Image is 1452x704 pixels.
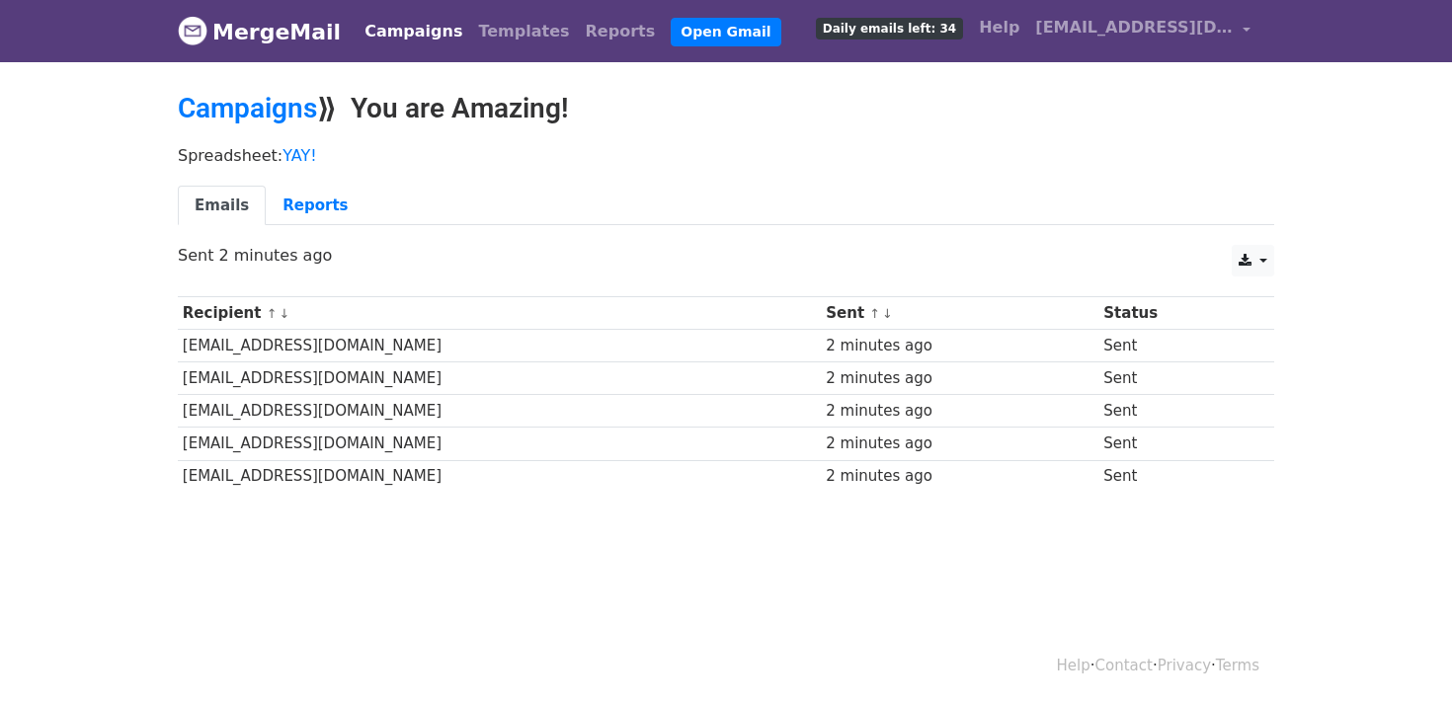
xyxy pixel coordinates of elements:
[178,297,821,330] th: Recipient
[178,92,1274,125] h2: ⟫ You are Amazing!
[821,297,1098,330] th: Sent
[1099,362,1251,395] td: Sent
[178,362,821,395] td: [EMAIL_ADDRESS][DOMAIN_NAME]
[178,92,317,124] a: Campaigns
[178,16,207,45] img: MergeMail logo
[1095,657,1153,674] a: Contact
[826,465,1093,488] div: 2 minutes ago
[178,186,266,226] a: Emails
[1035,16,1233,39] span: [EMAIL_ADDRESS][DOMAIN_NAME]
[1099,428,1251,460] td: Sent
[1057,657,1090,674] a: Help
[178,245,1274,266] p: Sent 2 minutes ago
[826,335,1093,357] div: 2 minutes ago
[971,8,1027,47] a: Help
[178,395,821,428] td: [EMAIL_ADDRESS][DOMAIN_NAME]
[816,18,963,39] span: Daily emails left: 34
[178,428,821,460] td: [EMAIL_ADDRESS][DOMAIN_NAME]
[1216,657,1259,674] a: Terms
[808,8,971,47] a: Daily emails left: 34
[1158,657,1211,674] a: Privacy
[882,306,893,321] a: ↓
[1099,460,1251,493] td: Sent
[1099,297,1251,330] th: Status
[282,146,316,165] a: YAY!
[826,400,1093,423] div: 2 minutes ago
[826,432,1093,455] div: 2 minutes ago
[266,186,364,226] a: Reports
[357,12,470,51] a: Campaigns
[1099,395,1251,428] td: Sent
[178,460,821,493] td: [EMAIL_ADDRESS][DOMAIN_NAME]
[267,306,278,321] a: ↑
[178,330,821,362] td: [EMAIL_ADDRESS][DOMAIN_NAME]
[178,11,341,52] a: MergeMail
[671,18,780,46] a: Open Gmail
[470,12,577,51] a: Templates
[279,306,289,321] a: ↓
[1027,8,1258,54] a: [EMAIL_ADDRESS][DOMAIN_NAME]
[869,306,880,321] a: ↑
[578,12,664,51] a: Reports
[1099,330,1251,362] td: Sent
[178,145,1274,166] p: Spreadsheet:
[826,367,1093,390] div: 2 minutes ago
